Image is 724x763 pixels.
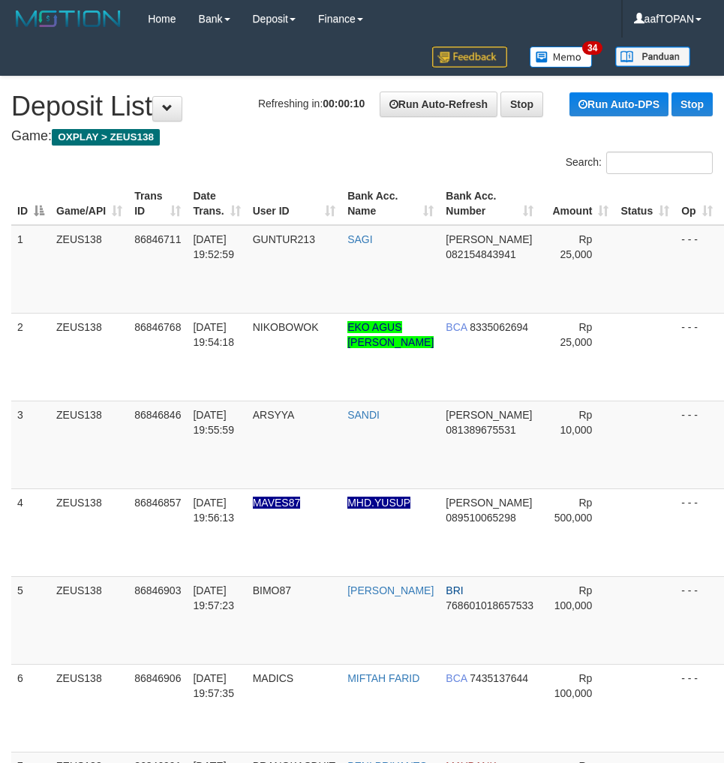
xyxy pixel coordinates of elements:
img: Feedback.jpg [432,47,507,68]
td: - - - [675,488,718,576]
span: 86846768 [134,321,181,333]
input: Search: [606,152,713,174]
img: MOTION_logo.png [11,8,125,30]
td: 4 [11,488,50,576]
td: ZEUS138 [50,576,128,664]
td: ZEUS138 [50,488,128,576]
span: Rp 500,000 [554,497,593,524]
th: Trans ID: activate to sort column ascending [128,182,187,225]
td: ZEUS138 [50,225,128,314]
span: [PERSON_NAME] [446,497,532,509]
span: Nama rekening ada tanda titik/strip, harap diedit [253,497,301,509]
a: MIFTAH FARID [347,672,419,684]
span: [DATE] 19:57:35 [193,672,234,699]
label: Search: [566,152,713,174]
th: Bank Acc. Name: activate to sort column ascending [341,182,440,225]
span: BIMO87 [253,584,291,596]
span: MADICS [253,672,293,684]
span: [DATE] 19:57:23 [193,584,234,611]
span: Copy 082154843941 to clipboard [446,248,515,260]
span: Refreshing in: [258,98,365,110]
span: 86846857 [134,497,181,509]
td: ZEUS138 [50,664,128,752]
h4: Game: [11,129,713,144]
a: MHD.YUSUP [347,497,410,509]
span: 86846846 [134,409,181,421]
span: BRI [446,584,463,596]
strong: 00:00:10 [323,98,365,110]
td: - - - [675,225,718,314]
span: Copy 089510065298 to clipboard [446,512,515,524]
td: 3 [11,401,50,488]
span: [DATE] 19:55:59 [193,409,234,436]
a: Stop [500,92,543,117]
th: ID: activate to sort column descending [11,182,50,225]
span: [DATE] 19:52:59 [193,233,234,260]
span: [DATE] 19:54:18 [193,321,234,348]
span: Rp 10,000 [560,409,593,436]
span: Copy 081389675531 to clipboard [446,424,515,436]
th: Game/API: activate to sort column ascending [50,182,128,225]
h1: Deposit List [11,92,713,122]
td: - - - [675,313,718,401]
span: [PERSON_NAME] [446,233,532,245]
a: Run Auto-DPS [569,92,668,116]
a: Stop [671,92,713,116]
span: ARSYYA [253,409,295,421]
th: Date Trans.: activate to sort column ascending [187,182,246,225]
a: [PERSON_NAME] [347,584,434,596]
span: 86846903 [134,584,181,596]
th: User ID: activate to sort column ascending [247,182,341,225]
span: Rp 25,000 [560,321,593,348]
a: 34 [518,38,604,76]
th: Status: activate to sort column ascending [614,182,675,225]
td: - - - [675,576,718,664]
span: [PERSON_NAME] [446,409,532,421]
span: GUNTUR213 [253,233,315,245]
td: - - - [675,401,718,488]
span: NIKOBOWOK [253,321,319,333]
span: BCA [446,672,467,684]
span: 86846906 [134,672,181,684]
span: Rp 25,000 [560,233,593,260]
th: Op: activate to sort column ascending [675,182,718,225]
td: 6 [11,664,50,752]
span: OXPLAY > ZEUS138 [52,129,160,146]
a: SAGI [347,233,372,245]
span: 86846711 [134,233,181,245]
td: 2 [11,313,50,401]
td: ZEUS138 [50,401,128,488]
span: Copy 7435137644 to clipboard [470,672,528,684]
td: - - - [675,664,718,752]
a: EKO AGUS [PERSON_NAME] [347,321,434,348]
a: Run Auto-Refresh [380,92,497,117]
span: Copy 8335062694 to clipboard [470,321,528,333]
th: Amount: activate to sort column ascending [539,182,614,225]
img: Button%20Memo.svg [530,47,593,68]
span: Rp 100,000 [554,672,593,699]
td: 5 [11,576,50,664]
a: SANDI [347,409,380,421]
td: ZEUS138 [50,313,128,401]
td: 1 [11,225,50,314]
span: Copy 768601018657533 to clipboard [446,599,533,611]
span: 34 [582,41,602,55]
th: Bank Acc. Number: activate to sort column ascending [440,182,539,225]
span: BCA [446,321,467,333]
span: [DATE] 19:56:13 [193,497,234,524]
img: panduan.png [615,47,690,67]
span: Rp 100,000 [554,584,593,611]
